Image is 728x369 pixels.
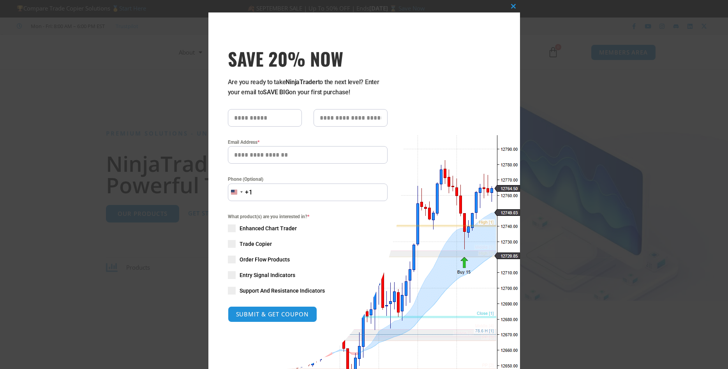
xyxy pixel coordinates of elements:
span: Trade Copier [240,240,272,248]
label: Support And Resistance Indicators [228,287,388,295]
div: +1 [245,187,253,198]
label: Email Address [228,138,388,146]
strong: NinjaTrader [286,78,317,86]
label: Entry Signal Indicators [228,271,388,279]
label: Enhanced Chart Trader [228,224,388,232]
span: What product(s) are you interested in? [228,213,388,221]
strong: SAVE BIG [263,88,289,96]
p: Are you ready to take to the next level? Enter your email to on your first purchase! [228,77,388,97]
button: SUBMIT & GET COUPON [228,306,317,322]
label: Trade Copier [228,240,388,248]
span: Enhanced Chart Trader [240,224,297,232]
span: Support And Resistance Indicators [240,287,325,295]
span: Order Flow Products [240,256,290,263]
h3: SAVE 20% NOW [228,48,388,69]
span: Entry Signal Indicators [240,271,295,279]
button: Selected country [228,184,253,201]
label: Order Flow Products [228,256,388,263]
label: Phone (Optional) [228,175,388,183]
